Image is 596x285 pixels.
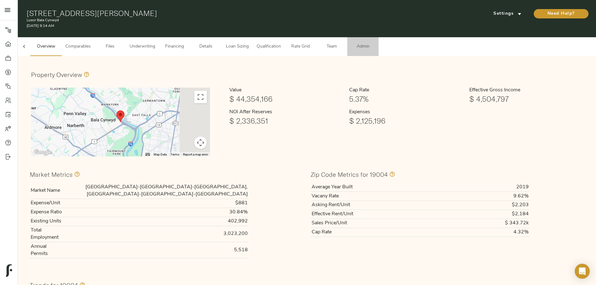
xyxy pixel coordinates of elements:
[130,43,155,51] span: Underwriting
[575,264,590,279] div: Open Intercom Messenger
[490,10,525,18] span: Settings
[229,94,344,103] h1: $ 44,354,166
[30,183,66,199] th: Market Name
[311,192,449,201] th: Vacany Rate
[469,86,584,94] h6: Effective Gross Income
[194,136,207,149] button: Map camera controls
[349,86,464,94] h6: Cap Rate
[311,219,449,228] th: Sales Price/Unit
[351,43,375,51] span: Admin
[311,201,449,210] th: Asking Rent/Unit
[30,199,66,208] th: Expense/Unit
[30,171,73,178] h3: Market Metrics
[449,183,530,191] td: 2019
[98,43,122,51] span: Files
[27,9,400,18] h1: [STREET_ADDRESS][PERSON_NAME]
[34,43,58,51] span: Overview
[116,110,125,122] div: Subject Propery
[66,217,248,226] td: 402,992
[33,148,53,156] img: Google
[469,94,584,103] h1: $ 4,504,797
[73,170,80,178] svg: Values in this section comprise all zip codes within the Philadelphia-Camden-Wilmington, PA-NJ-DE...
[484,9,531,18] button: Settings
[31,71,82,78] h3: Property Overview
[349,94,464,103] h1: 5.37%
[311,210,449,219] th: Effective Rent/Unit
[311,228,449,237] th: Cap Rate
[183,153,208,156] a: Report a map error
[27,18,400,23] p: Luxor Bala Cynwyd
[66,208,248,217] td: 30.84%
[229,108,344,116] h6: NOI After Reserves
[257,43,281,51] span: Qualification
[194,91,207,103] button: Toggle fullscreen view
[65,43,91,51] span: Comparables
[449,228,530,237] td: 4.32%
[388,170,395,178] svg: Values in this section only include information specific to the 19004 zip code
[229,116,344,125] h1: $ 2,336,351
[349,108,464,116] h6: Expenses
[30,242,66,258] th: Annual Permits
[30,208,66,217] th: Expense Ratio
[449,192,530,201] td: 9.62%
[66,226,248,242] td: 3,023,200
[66,242,248,258] td: 5,518
[288,43,312,51] span: Rate Grid
[194,43,218,51] span: Details
[30,226,66,242] th: Total Employment
[449,210,530,219] td: $2,184
[66,183,248,199] td: [GEOGRAPHIC_DATA]-[GEOGRAPHIC_DATA]-[GEOGRAPHIC_DATA], [GEOGRAPHIC_DATA]-[GEOGRAPHIC_DATA]-[GEOGR...
[154,152,167,157] button: Map Data
[540,10,582,18] span: Need Help?
[33,148,53,156] a: Open this area in Google Maps (opens a new window)
[163,43,186,51] span: Financing
[311,183,449,191] th: Average Year Built
[349,116,464,125] h1: $ 2,125,196
[225,43,249,51] span: Loan Sizing
[30,217,66,226] th: Existing Units
[449,201,530,210] td: $2,203
[66,199,248,208] td: $881
[6,264,12,277] img: logo
[229,86,344,94] h6: Value
[320,43,344,51] span: Team
[449,219,530,228] td: $ 343.72k
[27,23,400,29] p: [DATE] 9:14 AM
[311,171,388,178] h3: Zip Code Metrics for 19004
[171,153,179,156] a: Terms (opens in new tab)
[534,9,588,18] button: Need Help?
[145,152,150,157] button: Keyboard shortcuts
